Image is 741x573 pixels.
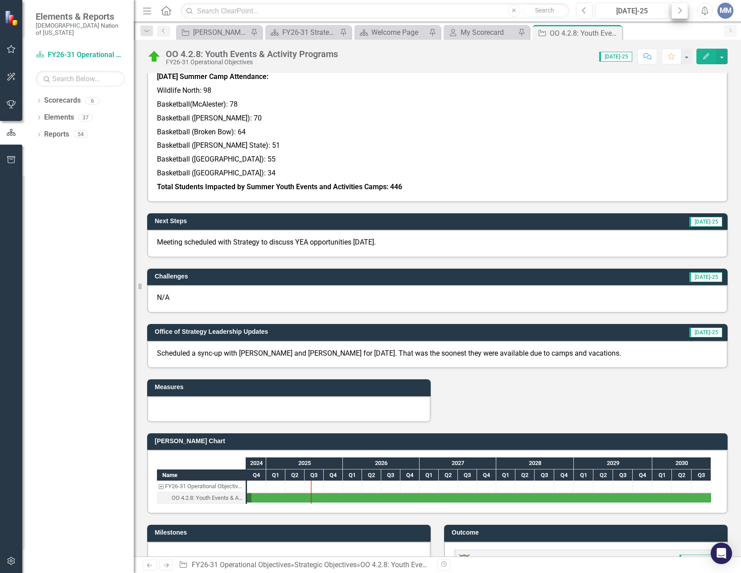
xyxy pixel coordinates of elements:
strong: Total Students Impacted by Summer Youth Events and Activities Camps: 446 [157,183,402,191]
div: Q2 [362,469,381,481]
p: Basketball ([PERSON_NAME]): 70 [157,112,718,125]
div: Q4 [477,469,496,481]
div: Q3 [458,469,477,481]
div: Q3 [305,469,324,481]
p: Meeting scheduled with Strategy to discuss YEA opportunities [DATE]. [157,237,718,248]
div: OO 4.2.8: Youth Events & Activity Programs [172,492,243,504]
button: [DATE]-25 [595,3,669,19]
span: [DATE]-25 [689,272,722,282]
div: My Scorecard [461,27,516,38]
a: Scorecards [44,95,81,106]
div: Q4 [554,469,574,481]
div: Q2 [439,469,458,481]
div: Open Intercom Messenger [711,543,732,564]
div: Q1 [652,469,672,481]
a: Elements [44,112,74,123]
div: [PERSON_NAME] SO's [193,27,248,38]
div: Q3 [692,469,711,481]
div: 2030 [652,457,711,469]
div: Q2 [515,469,535,481]
img: Focus Area [459,554,469,565]
div: FY26-31 Strategic Plan [282,27,338,38]
a: Reports [44,129,69,140]
h3: Measures [155,384,426,390]
div: Q1 [420,469,439,481]
h3: Outcome [452,529,723,536]
div: Name [157,469,246,481]
a: FY26-31 Operational Objectives [192,561,291,569]
p: Wildlife North: 98 [157,84,718,98]
a: Strategic Objectives [294,561,357,569]
div: Q2 [672,469,692,481]
div: 2025 [266,457,343,469]
div: FY26-31 Operational Objectives [165,481,243,492]
span: Search [535,7,554,14]
div: Q1 [496,469,515,481]
img: On Target [147,50,161,64]
div: Q1 [343,469,362,481]
span: Scheduled a sync-up with [PERSON_NAME] and [PERSON_NAME] for [DATE]. That was the soonest they we... [157,349,621,357]
span: Elements & Reports [36,11,125,22]
div: 2026 [343,457,420,469]
div: Q4 [633,469,652,481]
div: Q3 [381,469,400,481]
div: OO 4.2.8: Youth Events & Activity Programs [360,561,496,569]
div: Q1 [574,469,593,481]
div: 37 [78,114,93,121]
a: My Scorecard [446,27,516,38]
div: Q4 [324,469,343,481]
p: Basketball(McAlester): 78 [157,98,718,112]
div: Q4 [400,469,420,481]
a: FY26-31 Strategic Plan [268,27,338,38]
div: [DATE]-25 [598,6,666,17]
h3: Office of Strategy Leadership Updates [155,328,593,335]
button: MM [717,3,733,19]
div: 6 [85,97,99,104]
div: 2028 [496,457,574,469]
div: 2027 [420,457,496,469]
a: [PERSON_NAME] SO's [178,27,248,38]
a: FY26-31 Operational Objectives [36,50,125,60]
input: Search Below... [36,71,125,87]
p: Basketball ([GEOGRAPHIC_DATA]): 55 [157,153,718,166]
small: [DEMOGRAPHIC_DATA] Nation of [US_STATE] [36,22,125,37]
input: Search ClearPoint... [181,3,569,19]
span: [DATE]-25 [679,555,712,565]
div: Welcome Page [371,27,427,38]
h3: Challenges [155,273,436,280]
span: [DATE]-25 [599,52,632,62]
p: N/A [157,293,718,303]
div: Q4 [247,469,266,481]
div: 54 [74,131,88,138]
button: Search [523,4,567,17]
h3: Next Steps [155,218,432,224]
div: Q2 [593,469,613,481]
div: Q3 [613,469,633,481]
span: [DATE]-25 [689,328,722,337]
div: OO 4.2.8: Youth Events & Activity Programs [166,49,338,59]
h3: [PERSON_NAME] Chart [155,438,723,444]
div: 2029 [574,457,652,469]
p: Basketball ([PERSON_NAME] State): 51 [157,139,718,153]
div: 2024 [247,457,266,469]
a: Welcome Page [357,27,427,38]
div: Q1 [266,469,285,481]
div: FY26-31 Operational Objectives [157,481,246,492]
div: Task: Start date: 2024-10-01 End date: 2030-09-30 [157,492,246,504]
h3: Milestones [155,529,426,536]
img: ClearPoint Strategy [4,10,20,26]
div: OO 4.2.8: Youth Events & Activity Programs [550,28,620,39]
strong: [DATE] Summer Camp Attendance: [157,72,268,81]
p: Basketball (Broken Bow): 64 [157,125,718,139]
div: FY26-31 Operational Objectives [166,59,338,66]
div: OO 4.2.8: Youth Events & Activity Programs [157,492,246,504]
div: » » [179,560,431,570]
div: Q2 [285,469,305,481]
span: [DATE]-25 [689,217,722,227]
div: Task: Start date: 2024-10-01 End date: 2030-09-30 [247,493,711,502]
div: Task: FY26-31 Operational Objectives Start date: 2024-10-01 End date: 2024-10-02 [157,481,246,492]
p: Basketball ([GEOGRAPHIC_DATA]): 34 [157,166,718,180]
div: Q3 [535,469,554,481]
